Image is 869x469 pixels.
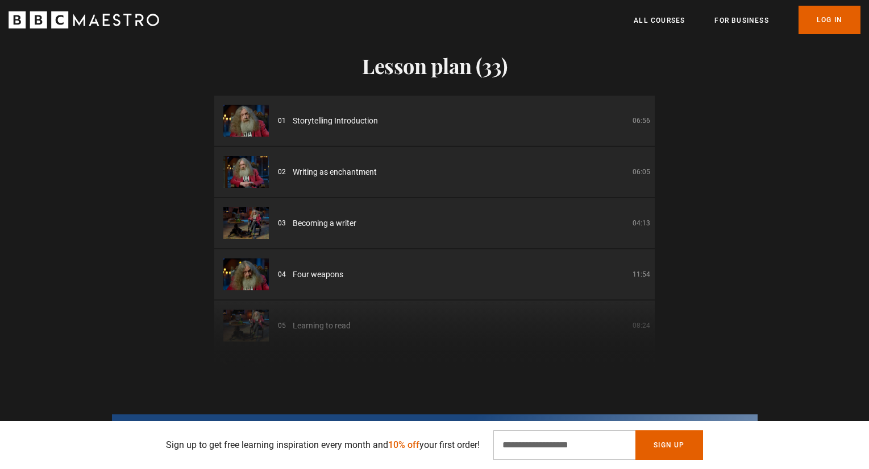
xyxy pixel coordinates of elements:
[293,115,378,127] span: Storytelling Introduction
[214,54,655,77] h2: Lesson plan (33)
[9,11,159,28] svg: BBC Maestro
[293,166,377,178] span: Writing as enchantment
[278,269,286,279] p: 04
[278,116,286,126] p: 01
[633,269,650,279] p: 11:54
[388,439,419,450] span: 10% off
[278,167,286,177] p: 02
[293,269,343,281] span: Four weapons
[634,6,860,34] nav: Primary
[633,116,650,126] p: 06:56
[166,438,480,452] p: Sign up to get free learning inspiration every month and your first order!
[799,6,860,34] a: Log In
[635,430,702,460] button: Sign Up
[633,218,650,228] p: 04:13
[633,167,650,177] p: 06:05
[634,15,685,26] a: All Courses
[293,217,356,229] span: Becoming a writer
[278,218,286,228] p: 03
[714,15,768,26] a: For business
